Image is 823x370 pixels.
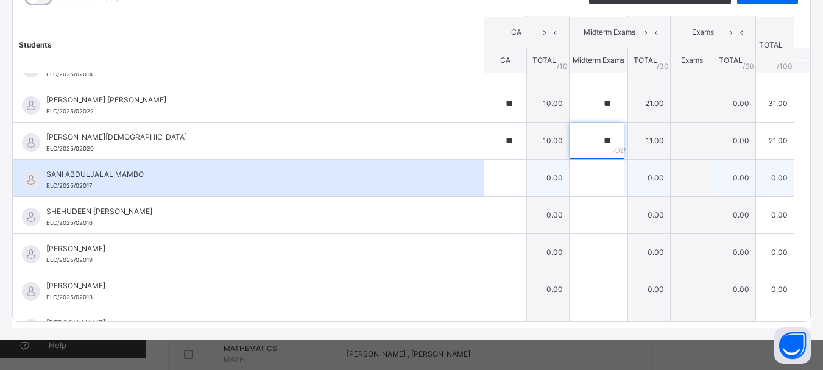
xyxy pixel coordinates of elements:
img: default.svg [22,208,40,226]
img: default.svg [22,96,40,115]
img: default.svg [22,245,40,263]
span: [PERSON_NAME] [46,318,456,329]
span: Exams [681,55,703,65]
img: default.svg [22,171,40,189]
td: 0.00 [628,308,671,345]
span: TOTAL [532,55,556,65]
td: 0.00 [713,122,756,159]
td: 21.00 [628,85,671,122]
td: 21.00 [756,122,794,159]
img: default.svg [22,319,40,338]
td: 0.00 [756,159,794,196]
span: / 60 [743,60,754,71]
span: Midterm Exams [573,55,624,65]
span: / 30 [657,60,669,71]
span: Midterm Exams [579,27,640,38]
td: 0.00 [527,308,570,345]
span: [PERSON_NAME] [46,243,456,254]
span: ELC/2025/02016 [46,219,93,226]
td: 0.00 [527,196,570,233]
td: 0.00 [527,271,570,308]
td: 0.00 [527,159,570,196]
span: CA [500,55,510,65]
td: 0.00 [628,196,671,233]
span: Exams [680,27,726,38]
td: 0.00 [527,233,570,271]
span: Students [19,40,52,49]
td: 0.00 [713,308,756,345]
span: / 10 [557,60,568,71]
img: default.svg [22,133,40,152]
span: SHEHUDEEN [PERSON_NAME] [46,206,456,217]
button: Open asap [774,327,811,364]
th: TOTAL [756,16,794,73]
td: 0.00 [756,233,794,271]
img: default.svg [22,282,40,301]
span: ELC/2025/02020 [46,145,94,152]
td: 0.00 [713,85,756,122]
span: ELC/2025/02022 [46,108,94,115]
td: 0.00 [628,233,671,271]
span: ELC/2025/02013 [46,294,93,301]
td: 0.00 [756,271,794,308]
span: TOTAL [719,55,743,65]
span: /100 [777,60,793,71]
td: 10.00 [527,122,570,159]
span: ELC/2025/02019 [46,257,93,263]
td: 0.00 [713,271,756,308]
td: 0.00 [628,159,671,196]
span: TOTAL [634,55,657,65]
span: ELC/2025/02017 [46,182,92,189]
td: 0.00 [756,196,794,233]
td: 10.00 [527,85,570,122]
span: [PERSON_NAME] [46,280,456,291]
span: CA [493,27,539,38]
span: [PERSON_NAME] [PERSON_NAME] [46,94,456,105]
td: 0.00 [713,233,756,271]
td: 0.00 [713,159,756,196]
span: SANI ABDULJALAL MAMBO [46,169,456,180]
span: ELC/2025/02014 [46,71,93,77]
td: 11.00 [628,122,671,159]
td: 0.00 [713,196,756,233]
td: 0.00 [756,308,794,345]
td: 0.00 [628,271,671,308]
span: [PERSON_NAME][DEMOGRAPHIC_DATA] [46,132,456,143]
td: 31.00 [756,85,794,122]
